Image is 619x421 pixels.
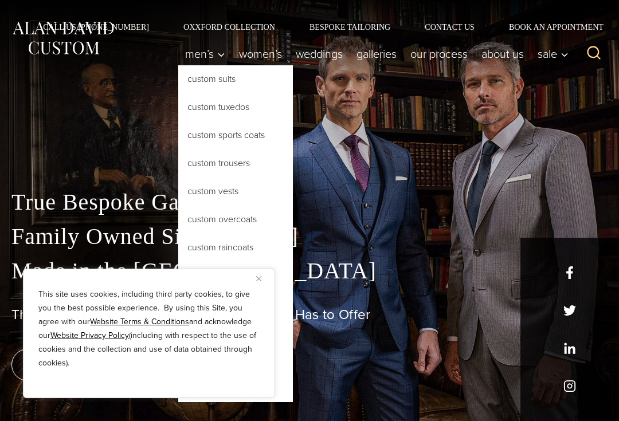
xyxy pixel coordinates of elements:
[178,234,293,261] a: Custom Raincoats
[178,65,293,93] a: Custom Suits
[256,276,261,281] img: Close
[185,48,225,60] span: Men’s
[11,185,608,288] p: True Bespoke Garments Family Owned Since [DATE] Made in the [GEOGRAPHIC_DATA]
[475,42,531,65] a: About Us
[178,262,293,289] a: Custom Shirts
[408,23,492,31] a: Contact Us
[166,23,292,31] a: Oxxford Collection
[492,23,608,31] a: Book an Appointment
[38,288,260,370] p: This site uses cookies, including third party cookies, to give you the best possible experience. ...
[289,42,350,65] a: weddings
[580,40,608,68] button: View Search Form
[292,23,408,31] a: Bespoke Tailoring
[178,42,574,65] nav: Primary Navigation
[26,23,608,31] nav: Secondary Navigation
[538,48,569,60] span: Sale
[11,306,608,323] h1: The Best Custom Suits [GEOGRAPHIC_DATA] Has to Offer
[50,329,129,341] a: Website Privacy Policy
[232,42,289,65] a: Women’s
[350,42,403,65] a: Galleries
[178,93,293,121] a: Custom Tuxedos
[178,121,293,149] a: Custom Sports Coats
[178,206,293,233] a: Custom Overcoats
[403,42,475,65] a: Our Process
[26,23,166,31] a: Call Us [PHONE_NUMBER]
[178,149,293,177] a: Custom Trousers
[90,316,189,328] a: Website Terms & Conditions
[11,19,115,57] img: Alan David Custom
[178,178,293,205] a: Custom Vests
[11,349,172,381] a: book an appointment
[256,272,270,285] button: Close
[545,387,608,415] iframe: Opens a widget where you can chat to one of our agents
